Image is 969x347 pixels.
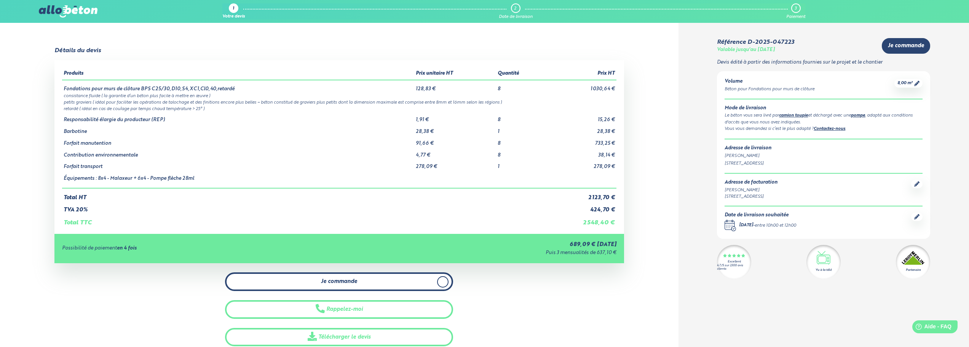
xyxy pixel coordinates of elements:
td: 128,83 € [414,80,496,92]
td: 8 [496,135,546,147]
div: Date de livraison [499,14,533,19]
td: 8 [496,80,546,92]
div: entre 10h00 et 12h00 [755,222,796,229]
div: 3 [795,6,797,11]
td: petits graviers ( idéal pour faciliter les opérations de talochage et des finitions encore plus b... [62,99,616,105]
div: [PERSON_NAME] [725,153,923,159]
button: Rappelez-moi [225,300,453,319]
a: Je commande [225,272,453,291]
a: 3 Paiement [786,3,805,19]
div: 1 [233,6,234,11]
div: [STREET_ADDRESS] [725,193,777,200]
a: Je commande [882,38,930,54]
div: Adresse de livraison [725,146,923,151]
div: Adresse de facturation [725,180,777,185]
td: Fondations pour murs de clôture BPS C25/30,D10,S4,XC1,Cl0,40,retardé [62,80,415,92]
td: consistance fluide ( la garantie d’un béton plus facile à mettre en œuvre ) [62,92,616,99]
td: 424,70 € [546,201,616,213]
td: 28,38 € [546,123,616,135]
div: Béton pour Fondations pour murs de clôture [725,86,814,93]
td: 8 [496,111,546,123]
div: Volume [725,79,814,85]
div: Votre devis [222,14,245,19]
div: Vu à la télé [816,268,832,272]
span: Je commande [888,43,924,49]
div: 2 [514,6,516,11]
div: Valable jusqu'au [DATE] [717,47,775,53]
td: retardé ( idéal en cas de coulage par temps chaud température > 25° ) [62,105,616,112]
td: Équipements : 8x4 - Malaxeur + 6x4 - Pompe flèche 28ml [62,170,415,188]
td: 1 030,64 € [546,80,616,92]
a: Télécharger le devis [225,328,453,347]
td: 15,26 € [546,111,616,123]
strong: en 4 fois [117,246,137,251]
td: Total HT [62,188,546,201]
iframe: Help widget launcher [901,317,961,339]
a: 1 Votre devis [222,3,245,19]
td: Forfait manutention [62,135,415,147]
div: Date de livraison souhaitée [725,213,796,218]
td: 4,77 € [414,147,496,158]
img: allobéton [39,5,97,18]
div: [STREET_ADDRESS] [725,160,923,167]
td: 1 [496,158,546,170]
td: TVA 20% [62,201,546,213]
td: Responsabilité élargie du producteur (REP) [62,111,415,123]
th: Produits [62,68,415,80]
td: 2 548,40 € [546,213,616,226]
div: Le béton vous sera livré par et déchargé avec une , adapté aux conditions d'accès que vous nous a... [725,112,923,126]
div: [PERSON_NAME] [725,187,777,193]
th: Prix HT [546,68,616,80]
td: 278,09 € [546,158,616,170]
div: Possibilité de paiement [62,246,346,251]
div: Puis 3 mensualités de 637,10 € [346,250,616,256]
th: Prix unitaire HT [414,68,496,80]
div: - [739,222,796,229]
div: Paiement [786,14,805,19]
td: 278,09 € [414,158,496,170]
a: camion toupie [779,114,808,118]
a: pompe [851,114,865,118]
div: Référence D-2025-047223 [717,39,794,46]
td: Contribution environnementale [62,147,415,158]
a: 2 Date de livraison [499,3,533,19]
td: 1,91 € [414,111,496,123]
div: [DATE] [739,222,753,229]
td: 38,14 € [546,147,616,158]
td: 733,25 € [546,135,616,147]
td: Total TTC [62,213,546,226]
div: 4.7/5 sur 2300 avis clients [717,264,751,271]
div: 689,09 € [DATE] [346,241,616,248]
p: Devis édité à partir des informations fournies sur le projet et le chantier [717,60,930,66]
td: Forfait transport [62,158,415,170]
div: Excellent [728,260,741,264]
td: 1 [496,123,546,135]
div: Partenaire [906,268,921,272]
div: Détails du devis [54,47,101,54]
a: Contactez-nous [814,127,845,131]
td: 91,66 € [414,135,496,147]
div: Mode de livraison [725,106,923,111]
td: 2 123,70 € [546,188,616,201]
div: Vous vous demandez si c’est le plus adapté ? . [725,126,923,133]
span: Je commande [321,278,357,285]
td: 8 [496,147,546,158]
td: Barbotine [62,123,415,135]
th: Quantité [496,68,546,80]
td: 28,38 € [414,123,496,135]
